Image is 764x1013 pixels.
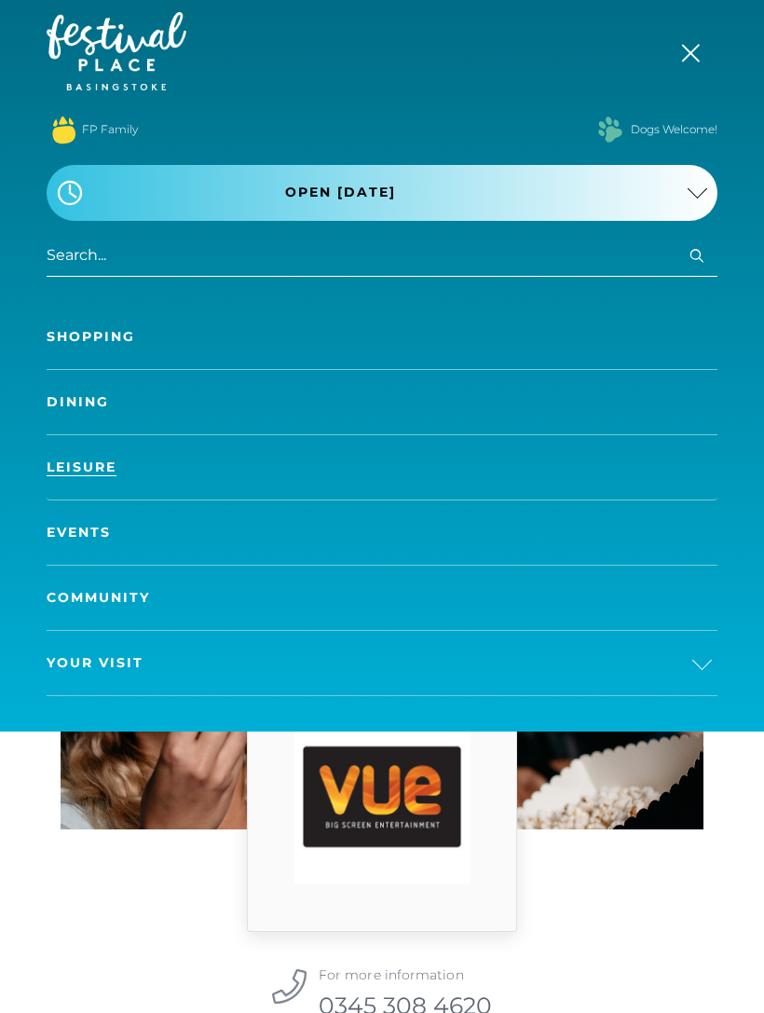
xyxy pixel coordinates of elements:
[47,631,717,695] a: Your Visit
[47,305,717,369] a: Shopping
[47,370,717,434] a: Dining
[671,37,717,64] button: Toggle navigation
[47,12,186,90] img: Festival Place Logo
[47,653,143,673] span: Your Visit
[47,435,717,500] a: Leisure
[47,235,717,277] input: Search...
[47,500,717,565] a: Events
[82,121,138,138] a: FP Family
[631,121,717,138] a: Dogs Welcome!
[47,566,717,630] a: Community
[47,165,717,221] button: Open [DATE]
[285,183,396,202] span: Open [DATE]
[319,964,492,986] p: For more information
